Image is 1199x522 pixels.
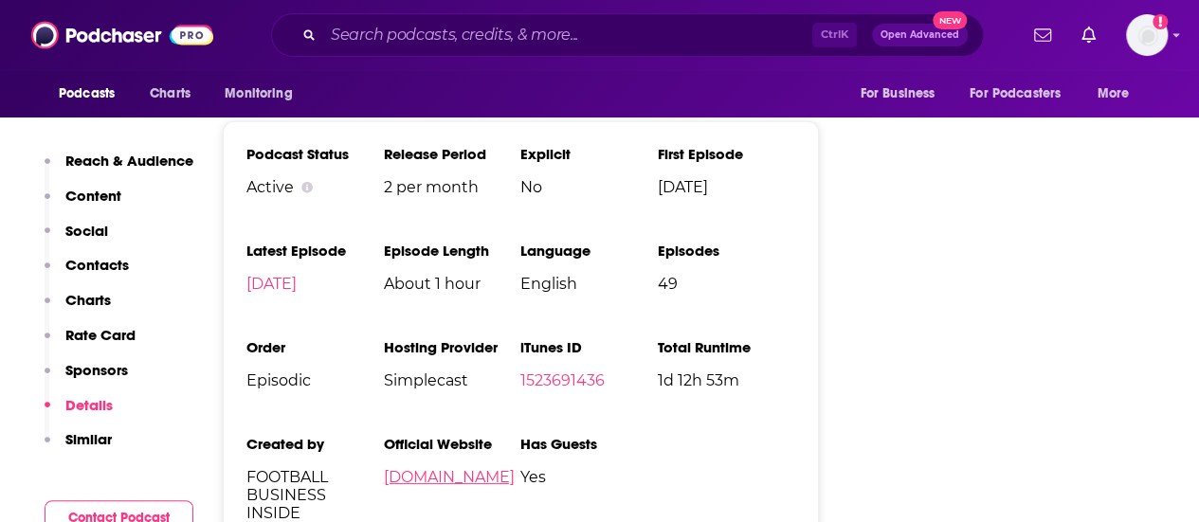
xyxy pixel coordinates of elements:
[246,275,297,293] a: [DATE]
[1126,14,1168,56] button: Show profile menu
[65,396,113,414] p: Details
[246,145,384,163] h3: Podcast Status
[246,242,384,260] h3: Latest Episode
[520,178,658,196] span: No
[970,81,1061,107] span: For Podcasters
[31,17,213,53] img: Podchaser - Follow, Share and Rate Podcasts
[384,145,521,163] h3: Release Period
[65,430,112,448] p: Similar
[45,361,128,396] button: Sponsors
[1074,19,1103,51] a: Show notifications dropdown
[860,81,935,107] span: For Business
[520,371,605,389] a: 1523691436
[246,338,384,356] h3: Order
[45,326,136,361] button: Rate Card
[65,152,193,170] p: Reach & Audience
[59,81,115,107] span: Podcasts
[246,468,384,522] span: FOOTBALL BUSINESS INSIDE
[384,178,521,196] span: 2 per month
[812,23,857,47] span: Ctrl K
[384,242,521,260] h3: Episode Length
[520,242,658,260] h3: Language
[65,256,129,274] p: Contacts
[65,291,111,309] p: Charts
[1126,14,1168,56] img: User Profile
[323,20,812,50] input: Search podcasts, credits, & more...
[1153,14,1168,29] svg: Add a profile image
[658,145,795,163] h3: First Episode
[384,468,515,486] a: [DOMAIN_NAME]
[45,430,112,465] button: Similar
[384,338,521,356] h3: Hosting Provider
[225,81,292,107] span: Monitoring
[933,11,967,29] span: New
[65,361,128,379] p: Sponsors
[1026,19,1059,51] a: Show notifications dropdown
[1084,76,1154,112] button: open menu
[45,222,108,257] button: Social
[520,338,658,356] h3: iTunes ID
[246,435,384,453] h3: Created by
[271,13,984,57] div: Search podcasts, credits, & more...
[211,76,317,112] button: open menu
[520,468,658,486] span: Yes
[1098,81,1130,107] span: More
[45,187,121,222] button: Content
[881,30,959,40] span: Open Advanced
[45,291,111,326] button: Charts
[872,24,968,46] button: Open AdvancedNew
[846,76,958,112] button: open menu
[658,371,795,389] span: 1d 12h 53m
[45,76,139,112] button: open menu
[384,275,521,293] span: About 1 hour
[658,178,795,196] span: [DATE]
[45,396,113,431] button: Details
[45,152,193,187] button: Reach & Audience
[520,435,658,453] h3: Has Guests
[384,435,521,453] h3: Official Website
[45,256,129,291] button: Contacts
[957,76,1088,112] button: open menu
[65,187,121,205] p: Content
[658,242,795,260] h3: Episodes
[1126,14,1168,56] span: Logged in as BerkMarc
[137,76,202,112] a: Charts
[65,326,136,344] p: Rate Card
[520,275,658,293] span: English
[658,338,795,356] h3: Total Runtime
[658,275,795,293] span: 49
[150,81,191,107] span: Charts
[246,371,384,389] span: Episodic
[384,371,521,389] span: Simplecast
[520,145,658,163] h3: Explicit
[246,178,384,196] div: Active
[65,222,108,240] p: Social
